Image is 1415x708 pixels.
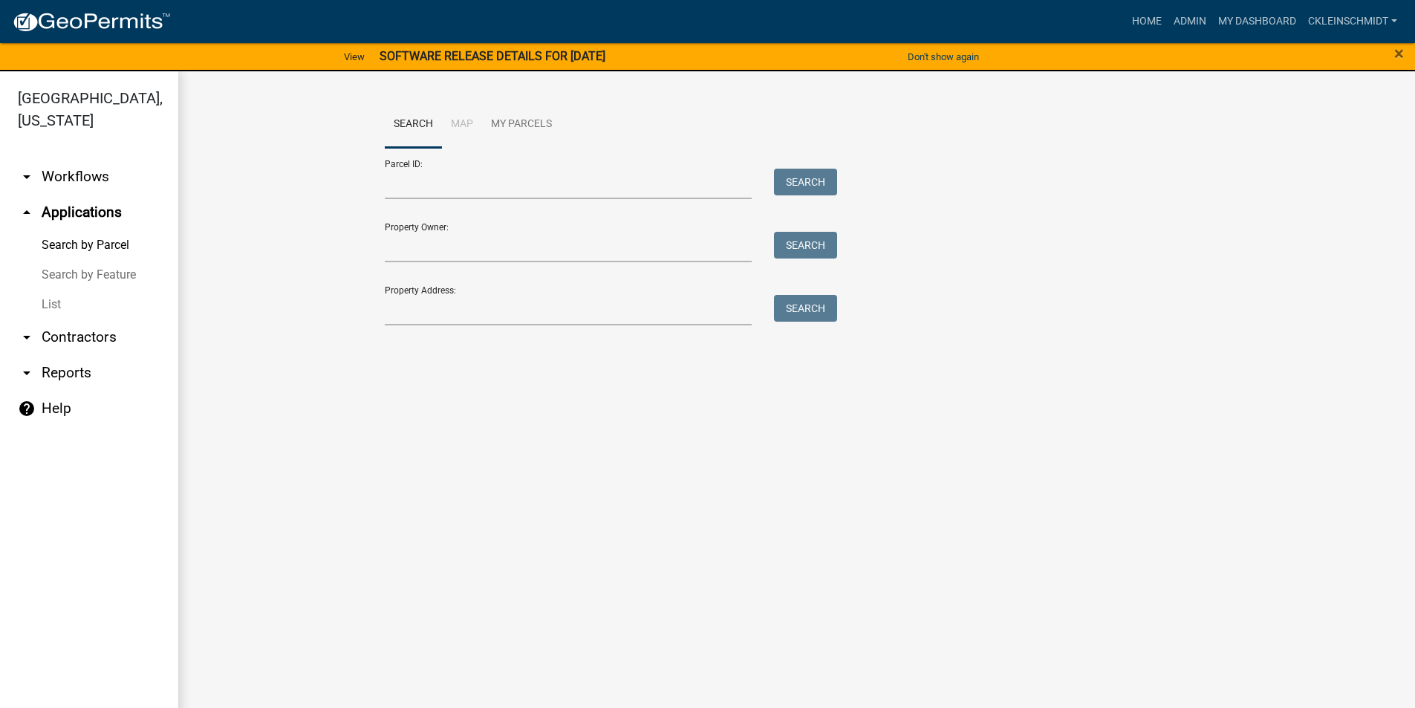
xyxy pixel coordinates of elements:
i: help [18,400,36,418]
button: Close [1394,45,1404,62]
a: Admin [1168,7,1212,36]
strong: SOFTWARE RELEASE DETAILS FOR [DATE] [380,49,605,63]
i: arrow_drop_up [18,204,36,221]
i: arrow_drop_down [18,328,36,346]
button: Search [774,169,837,195]
a: Home [1126,7,1168,36]
a: Search [385,101,442,149]
i: arrow_drop_down [18,364,36,382]
a: View [338,45,371,69]
button: Search [774,295,837,322]
a: My Dashboard [1212,7,1302,36]
button: Search [774,232,837,259]
a: My Parcels [482,101,561,149]
button: Don't show again [902,45,985,69]
i: arrow_drop_down [18,168,36,186]
span: × [1394,43,1404,64]
a: ckleinschmidt [1302,7,1403,36]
